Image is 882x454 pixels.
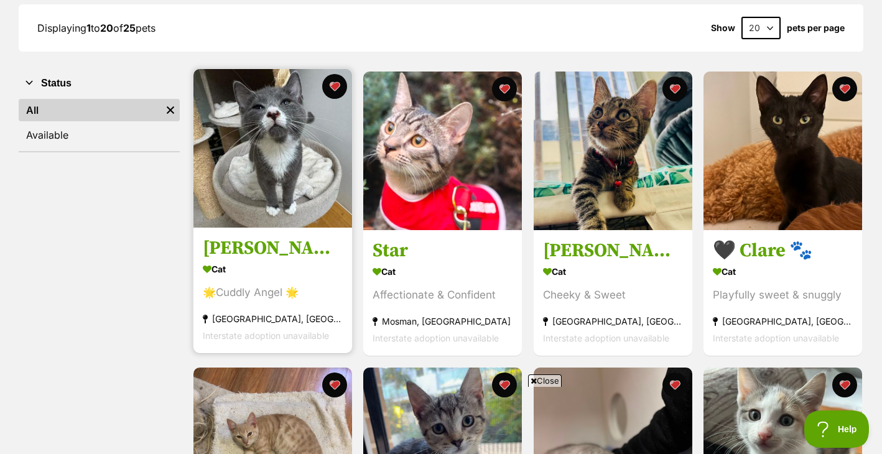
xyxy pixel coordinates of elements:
button: favourite [322,373,346,397]
span: Interstate adoption unavailable [543,333,669,343]
div: 🌟Cuddly Angel 🌟 [203,284,343,301]
strong: 20 [100,22,113,34]
strong: 25 [123,22,136,34]
div: Cat [203,260,343,278]
div: Mosman, [GEOGRAPHIC_DATA] [373,313,513,330]
button: Status [19,75,180,91]
img: 🖤 Clare 🐾 [703,72,862,230]
img: Cora [193,69,352,228]
div: Playfully sweet & snuggly [713,287,853,303]
button: favourite [662,76,687,101]
button: favourite [492,76,517,101]
div: [GEOGRAPHIC_DATA], [GEOGRAPHIC_DATA] [543,313,683,330]
div: Status [19,96,180,151]
a: [PERSON_NAME] Cat 🌟Cuddly Angel 🌟 [GEOGRAPHIC_DATA], [GEOGRAPHIC_DATA] Interstate adoption unavai... [193,227,352,353]
h3: [PERSON_NAME] [543,239,683,262]
a: [PERSON_NAME] Cat Cheeky & Sweet [GEOGRAPHIC_DATA], [GEOGRAPHIC_DATA] Interstate adoption unavail... [534,229,692,356]
div: Cheeky & Sweet [543,287,683,303]
div: [GEOGRAPHIC_DATA], [GEOGRAPHIC_DATA] [203,310,343,327]
div: Cat [713,262,853,280]
img: Star [363,72,522,230]
div: Affectionate & Confident [373,287,513,303]
span: Displaying to of pets [37,22,156,34]
button: favourite [322,74,346,99]
span: Close [528,374,562,387]
button: favourite [662,373,687,397]
button: favourite [832,76,857,101]
a: Available [19,124,180,146]
div: Cat [373,262,513,280]
a: All [19,99,161,121]
strong: 1 [86,22,91,34]
a: 🖤 Clare 🐾 Cat Playfully sweet & snuggly [GEOGRAPHIC_DATA], [GEOGRAPHIC_DATA] Interstate adoption ... [703,229,862,356]
h3: Star [373,239,513,262]
div: [GEOGRAPHIC_DATA], [GEOGRAPHIC_DATA] [713,313,853,330]
h3: [PERSON_NAME] [203,236,343,260]
div: Cat [543,262,683,280]
span: Interstate adoption unavailable [373,333,499,343]
a: Remove filter [161,99,180,121]
a: Star Cat Affectionate & Confident Mosman, [GEOGRAPHIC_DATA] Interstate adoption unavailable favou... [363,229,522,356]
span: Interstate adoption unavailable [203,330,329,341]
img: Gordon [534,72,692,230]
span: Show [711,23,735,33]
button: favourite [492,373,517,397]
h3: 🖤 Clare 🐾 [713,239,853,262]
iframe: Advertisement [139,392,743,448]
label: pets per page [787,23,845,33]
iframe: Help Scout Beacon - Open [804,410,870,448]
span: Interstate adoption unavailable [713,333,839,343]
button: favourite [832,373,857,397]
